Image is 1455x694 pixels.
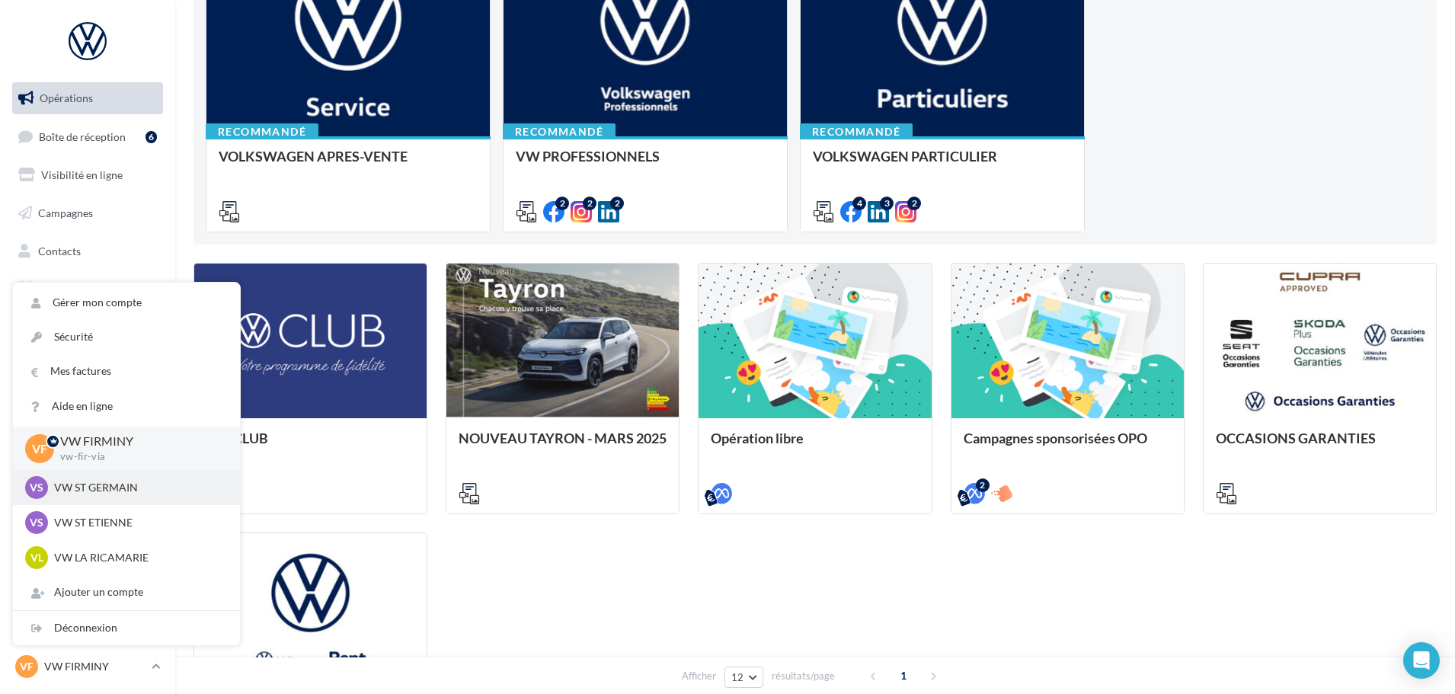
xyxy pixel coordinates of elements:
[40,91,93,104] span: Opérations
[880,197,894,210] div: 3
[39,130,126,142] span: Boîte de réception
[13,389,240,424] a: Aide en ligne
[1403,642,1440,679] div: Open Intercom Messenger
[44,659,145,674] p: VW FIRMINY
[145,131,157,143] div: 6
[13,286,240,320] a: Gérer mon compte
[54,550,222,565] p: VW LA RICAMARIE
[711,430,804,446] span: Opération libre
[13,611,240,645] div: Déconnexion
[54,515,222,530] p: VW ST ETIENNE
[60,450,216,464] p: vw-fir-via
[32,440,47,457] span: VF
[9,197,166,229] a: Campagnes
[219,148,408,165] span: VOLKSWAGEN APRES-VENTE
[9,159,166,191] a: Visibilité en ligne
[9,399,166,444] a: Campagnes DataOnDemand
[206,123,318,140] div: Recommandé
[907,197,921,210] div: 2
[60,433,216,450] p: VW FIRMINY
[459,430,667,446] span: NOUVEAU TAYRON - MARS 2025
[772,669,835,683] span: résultats/page
[13,354,240,389] a: Mes factures
[30,480,43,495] span: VS
[555,197,569,210] div: 2
[1216,430,1376,446] span: OCCASIONS GARANTIES
[800,123,913,140] div: Recommandé
[503,123,616,140] div: Recommandé
[30,515,43,530] span: VS
[9,349,166,394] a: PLV et print personnalisable
[891,664,916,688] span: 1
[583,197,596,210] div: 2
[9,235,166,267] a: Contacts
[724,667,763,688] button: 12
[12,652,163,681] a: VF VW FIRMINY
[731,671,744,683] span: 12
[13,320,240,354] a: Sécurité
[516,148,660,165] span: VW PROFESSIONNELS
[976,478,990,492] div: 2
[20,659,34,674] span: VF
[30,550,43,565] span: VL
[9,273,166,305] a: Médiathèque
[13,575,240,609] div: Ajouter un compte
[813,148,997,165] span: VOLKSWAGEN PARTICULIER
[38,206,93,219] span: Campagnes
[682,669,716,683] span: Afficher
[610,197,624,210] div: 2
[964,430,1147,446] span: Campagnes sponsorisées OPO
[852,197,866,210] div: 4
[9,120,166,153] a: Boîte de réception6
[41,168,123,181] span: Visibilité en ligne
[9,82,166,114] a: Opérations
[9,311,166,343] a: Calendrier
[54,480,222,495] p: VW ST GERMAIN
[38,244,81,257] span: Contacts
